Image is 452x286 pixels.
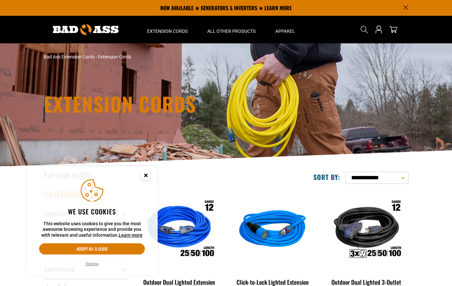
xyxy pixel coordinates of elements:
span: Apparel [275,28,295,34]
span: Extension Cords [147,28,188,34]
h2: We use cookies [39,207,145,216]
summary: Search [359,24,370,35]
img: Outdoor Dual Lighted 3-Outlet Extension Cord w/ Safety CGM [325,192,408,268]
summary: Apparel [265,16,305,43]
summary: Extension Cords [137,16,197,43]
a: Bad Ass Extension Cords [44,54,95,59]
span: Extension Cords [98,54,131,59]
nav: breadcrumbs [44,54,283,60]
img: Bad Ass Extension Cords [53,24,119,35]
a: Learn more [119,232,143,238]
img: Outdoor Dual Lighted Extension Cord w/ Safety CGM [138,192,221,268]
label: Sort by: [313,173,340,181]
span: › [96,54,97,59]
summary: All Other Products [197,16,265,43]
img: blue [231,192,314,268]
aside: Cookie Consent [26,166,158,276]
button: Decline [84,261,101,267]
h1: Extension Cords [44,94,283,114]
button: Accept all & close [39,243,145,254]
span: All Other Products [207,28,256,34]
p: This website uses cookies to give you the most awesome browsing experience and provide you with r... [39,221,145,238]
